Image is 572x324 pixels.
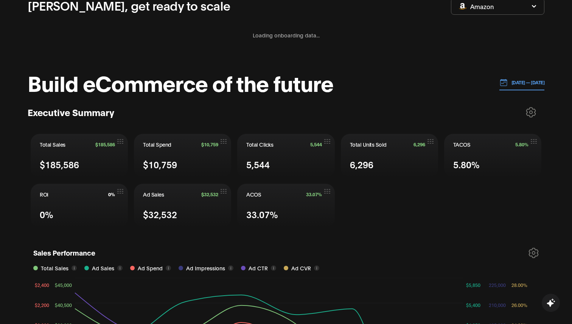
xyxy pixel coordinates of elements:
span: $10,759 [143,158,177,171]
span: ROI [40,191,48,198]
tspan: $2,200 [35,302,49,308]
span: Total Units Sold [350,141,387,148]
span: 6,296 [413,142,425,147]
span: 33.07% [246,208,278,221]
tspan: 26.00% [511,302,527,308]
button: i [228,265,233,271]
span: Amazon [470,2,494,11]
tspan: $45,000 [55,282,72,288]
span: Ad CVR [291,264,311,272]
button: ACOS33.07%33.07% [237,184,334,228]
button: i [117,265,123,271]
span: 0% [108,192,115,197]
span: $185,586 [40,158,79,171]
span: Ad Sales [92,264,114,272]
button: i [166,265,171,271]
h1: Sales Performance [33,248,95,260]
span: Total Sales [40,141,65,148]
span: 5.80% [453,158,480,171]
button: Total Spend$10,759$10,759 [134,134,231,178]
button: i [271,265,276,271]
div: Loading onboarding data... [28,22,544,48]
button: i [71,265,77,271]
button: Total Units Sold6,2966,296 [341,134,438,178]
span: 0% [40,208,53,221]
span: Total Spend [143,141,171,148]
button: Total Clicks5,5445,544 [237,134,334,178]
span: Total Sales [41,264,68,272]
img: 01.01.24 — 07.01.24 [499,78,508,87]
img: Amazon [459,3,466,9]
tspan: $40,500 [55,302,72,308]
tspan: 210,000 [489,302,506,308]
tspan: $5,850 [466,282,480,288]
span: 5,544 [246,158,270,171]
span: 33.07% [306,192,322,197]
button: Total Sales$185,586$185,586 [31,134,128,178]
span: Total Clicks [246,141,273,148]
span: $10,759 [201,142,218,147]
tspan: 225,000 [489,282,506,288]
span: ACOS [246,191,261,198]
button: [DATE] — [DATE] [499,75,545,90]
span: Ad Spend [138,264,163,272]
h1: Build eCommerce of the future [28,71,333,94]
span: $32,532 [201,192,218,197]
span: 5,544 [310,142,322,147]
span: 5.80% [515,142,528,147]
h3: Executive Summary [28,106,114,118]
span: $32,532 [143,208,177,221]
span: $185,586 [95,142,115,147]
span: Ad CTR [249,264,268,272]
tspan: 28.00% [511,282,527,288]
button: ROI0%0% [31,184,128,228]
tspan: $2,400 [35,282,49,288]
span: TACOS [453,141,471,148]
span: Ad Sales [143,191,164,198]
p: [DATE] — [DATE] [508,79,545,86]
tspan: $5,400 [466,302,480,308]
button: TACOS5.80%5.80% [444,134,541,178]
button: Ad Sales$32,532$32,532 [134,184,231,228]
button: i [314,265,319,271]
span: 6,296 [350,158,373,171]
span: Ad Impressions [186,264,225,272]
